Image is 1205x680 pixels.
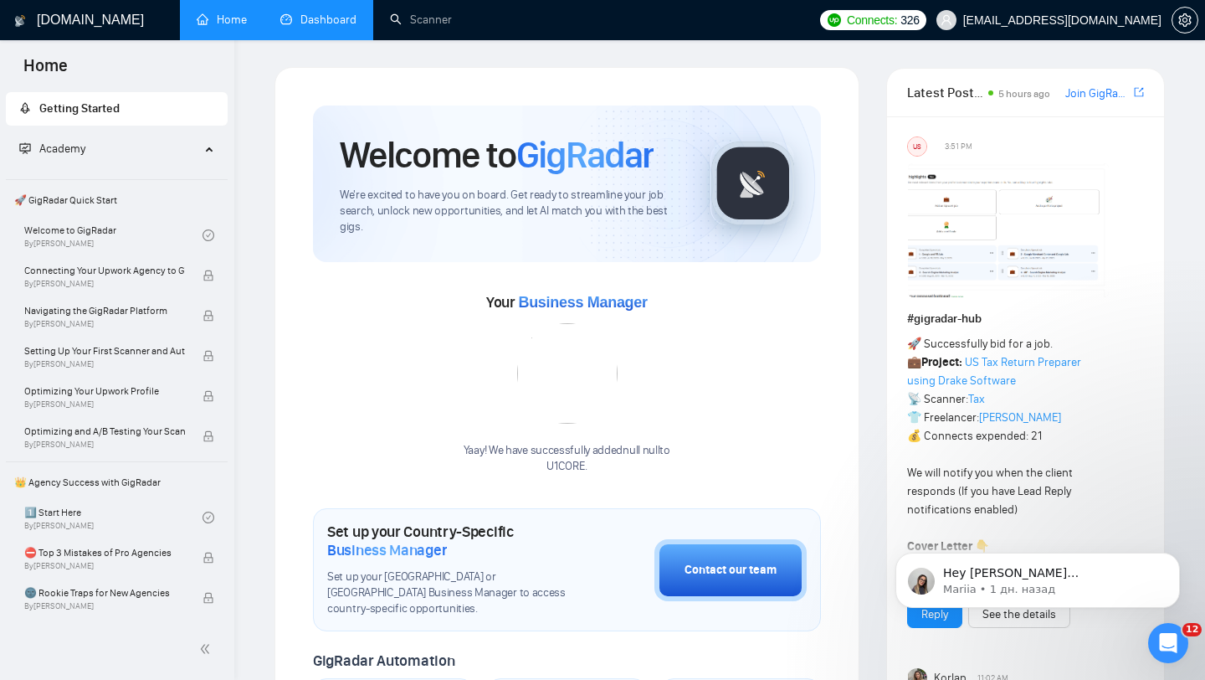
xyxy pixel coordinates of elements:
[908,163,1109,297] img: F09354QB7SM-image.png
[203,592,214,604] span: lock
[203,270,214,281] span: lock
[24,399,185,410] span: By [PERSON_NAME]
[24,319,185,329] span: By [PERSON_NAME]
[10,54,81,89] span: Home
[197,13,247,27] a: homeHome
[1065,85,1131,103] a: Join GigRadar Slack Community
[900,11,919,29] span: 326
[711,142,795,225] img: gigradar-logo.png
[516,132,654,178] span: GigRadar
[102,503,146,537] span: disappointed reaction
[203,310,214,322] span: lock
[941,14,952,26] span: user
[39,142,85,156] span: Academy
[390,13,452,27] a: searchScanner
[847,11,897,29] span: Connects:
[907,82,983,103] span: Latest Posts from the GigRadar Community
[945,139,972,154] span: 3:51 PM
[486,293,648,312] span: Your
[24,262,185,279] span: Connecting Your Upwork Agency to GigRadar
[908,137,926,156] div: US
[24,561,185,571] span: By [PERSON_NAME]
[327,541,447,559] span: Business Manager
[203,512,214,523] span: check-circle
[327,523,571,559] h1: Set up your Country-Specific
[1134,85,1144,99] span: export
[24,440,185,450] span: By [PERSON_NAME]
[907,355,1081,388] a: US Tax Return Preparer using Drake Software
[189,503,233,537] span: smiley reaction
[262,7,294,39] button: Развернуть окно
[24,585,185,601] span: 🌚 Rookie Traps for New Agencies
[155,503,179,537] span: 😐
[6,92,228,126] li: Getting Started
[14,8,26,34] img: logo
[111,503,136,537] span: 😞
[340,132,654,178] h1: Welcome to
[146,503,189,537] span: neutral face reaction
[64,558,270,571] a: Открыть в справочном центре
[968,392,985,406] a: Tax
[203,350,214,362] span: lock
[1134,85,1144,100] a: export
[8,466,226,499] span: 👑 Agency Success with GigRadar
[327,569,571,617] span: Set up your [GEOGRAPHIC_DATA] or [GEOGRAPHIC_DATA] Business Manager to access country-specific op...
[340,188,684,235] span: We're excited to have you on board. Get ready to streamline your job search, unlock new opportuni...
[24,302,185,319] span: Navigating the GigRadar Platform
[1148,623,1188,663] iframe: To enrich screen reader interactions, please activate Accessibility in Grammarly extension settings
[20,487,315,505] div: Была ли полезна эта статья?
[19,142,31,154] span: fund-projection-screen
[24,601,185,611] span: By [PERSON_NAME]
[1172,13,1198,27] a: setting
[979,410,1061,425] a: [PERSON_NAME]
[11,7,43,39] button: go back
[19,102,31,114] span: rocket
[24,343,185,359] span: Setting Up Your First Scanner and Auto-Bidder
[464,443,670,475] div: Yaay! We have successfully added null null to
[199,641,216,657] span: double-left
[313,652,454,670] span: GigRadar Automation
[198,503,223,537] span: 😃
[907,310,1144,328] h1: # gigradar-hub
[921,355,962,369] strong: Project:
[24,423,185,440] span: Optimizing and A/B Testing Your Scanner for Better Results
[24,383,185,399] span: Optimizing Your Upwork Profile
[685,561,777,580] div: Contact our team
[203,390,214,402] span: lock
[870,518,1205,635] iframe: Intercom notifications сообщение
[280,13,356,27] a: dashboardDashboard
[19,142,85,156] span: Academy
[24,217,203,254] a: Welcome to GigRadarBy[PERSON_NAME]
[203,552,214,564] span: lock
[39,101,120,116] span: Getting Started
[24,279,185,289] span: By [PERSON_NAME]
[1172,7,1198,33] button: setting
[464,459,670,475] p: U1CORE .
[998,88,1050,100] span: 5 hours ago
[24,499,203,536] a: 1️⃣ Start HereBy[PERSON_NAME]
[517,323,618,424] img: error
[8,183,226,217] span: 🚀 GigRadar Quick Start
[828,13,841,27] img: upwork-logo.png
[203,430,214,442] span: lock
[1182,623,1202,636] span: 12
[203,229,214,241] span: check-circle
[24,544,185,561] span: ⛔ Top 3 Mistakes of Pro Agencies
[294,7,324,37] div: Закрыть
[518,294,647,311] span: Business Manager
[24,359,185,369] span: By [PERSON_NAME]
[654,539,807,601] button: Contact our team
